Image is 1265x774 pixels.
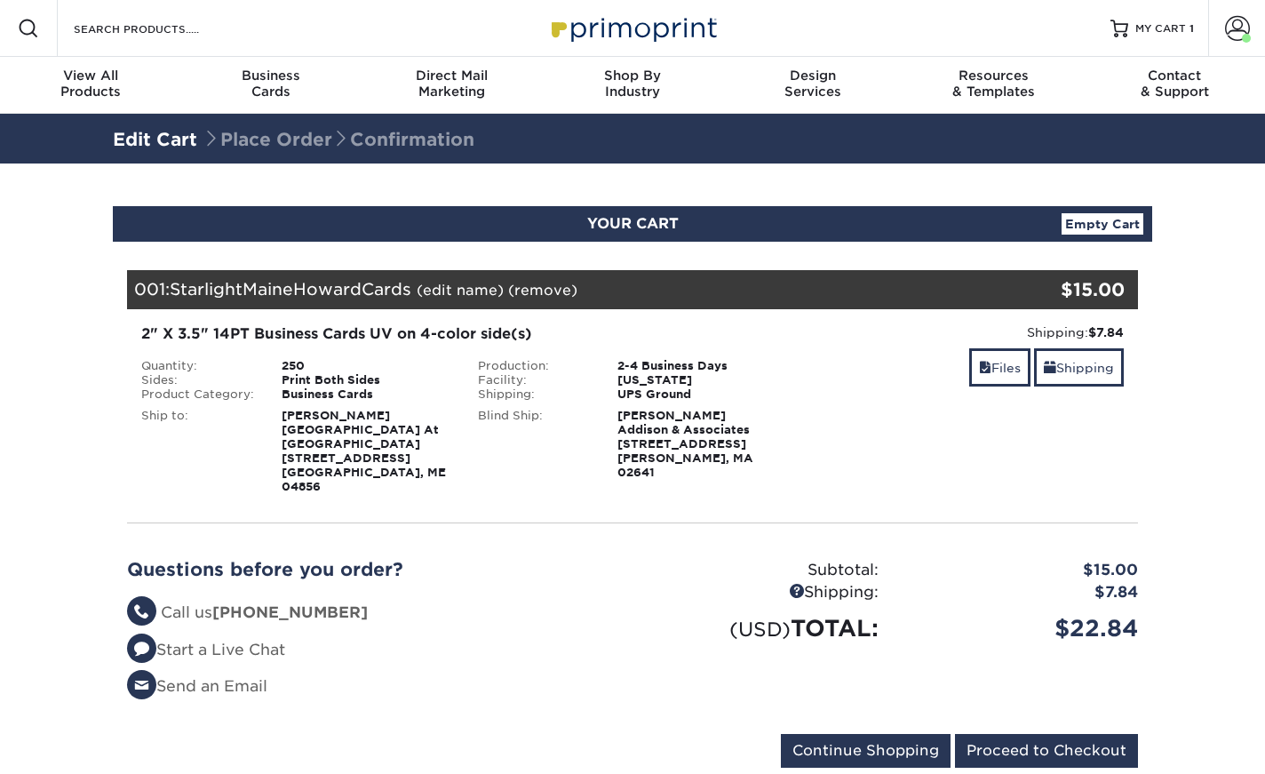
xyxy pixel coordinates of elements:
[268,387,465,402] div: Business Cards
[1085,68,1265,84] span: Contact
[955,734,1138,768] input: Proceed to Checkout
[128,359,268,373] div: Quantity:
[1189,22,1194,35] span: 1
[180,68,361,84] span: Business
[362,68,542,100] div: Marketing
[903,57,1084,114] a: Resources& Templates
[362,57,542,114] a: Direct MailMarketing
[979,361,991,375] span: files
[127,677,267,695] a: Send an Email
[632,581,892,604] div: Shipping:
[723,68,903,100] div: Services
[128,409,268,494] div: Ship to:
[508,282,577,299] a: (remove)
[632,559,892,582] div: Subtotal:
[203,129,474,150] span: Place Order Confirmation
[1085,57,1265,114] a: Contact& Support
[128,373,268,387] div: Sides:
[723,57,903,114] a: DesignServices
[465,387,605,402] div: Shipping:
[268,373,465,387] div: Print Both Sides
[604,373,800,387] div: [US_STATE]
[604,359,800,373] div: 2-4 Business Days
[417,282,504,299] a: (edit name)
[1135,21,1186,36] span: MY CART
[465,359,605,373] div: Production:
[617,409,753,479] strong: [PERSON_NAME] Addison & Associates [STREET_ADDRESS] [PERSON_NAME], MA 02641
[781,734,951,768] input: Continue Shopping
[892,581,1151,604] div: $7.84
[1088,325,1124,339] strong: $7.84
[903,68,1084,100] div: & Templates
[170,279,411,299] span: StarlightMaineHowardCards
[127,641,285,658] a: Start a Live Chat
[465,373,605,387] div: Facility:
[212,603,368,621] strong: [PHONE_NUMBER]
[128,387,268,402] div: Product Category:
[892,611,1151,645] div: $22.84
[113,129,197,150] a: Edit Cart
[542,57,722,114] a: Shop ByIndustry
[362,68,542,84] span: Direct Mail
[127,559,619,580] h2: Questions before you order?
[969,276,1125,303] div: $15.00
[127,602,619,625] li: Call us
[1062,213,1143,235] a: Empty Cart
[268,359,465,373] div: 250
[1085,68,1265,100] div: & Support
[814,323,1124,341] div: Shipping:
[544,9,721,47] img: Primoprint
[180,57,361,114] a: BusinessCards
[903,68,1084,84] span: Resources
[542,68,722,84] span: Shop By
[127,270,969,309] div: 001:
[632,611,892,645] div: TOTAL:
[72,18,245,39] input: SEARCH PRODUCTS.....
[729,618,791,641] small: (USD)
[141,323,787,345] div: 2" X 3.5" 14PT Business Cards UV on 4-color side(s)
[587,215,679,232] span: YOUR CART
[1044,361,1056,375] span: shipping
[892,559,1151,582] div: $15.00
[180,68,361,100] div: Cards
[969,348,1030,387] a: Files
[1034,348,1124,387] a: Shipping
[282,409,446,493] strong: [PERSON_NAME] [GEOGRAPHIC_DATA] At [GEOGRAPHIC_DATA] [STREET_ADDRESS] [GEOGRAPHIC_DATA], ME 04856
[465,409,605,480] div: Blind Ship:
[723,68,903,84] span: Design
[542,68,722,100] div: Industry
[604,387,800,402] div: UPS Ground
